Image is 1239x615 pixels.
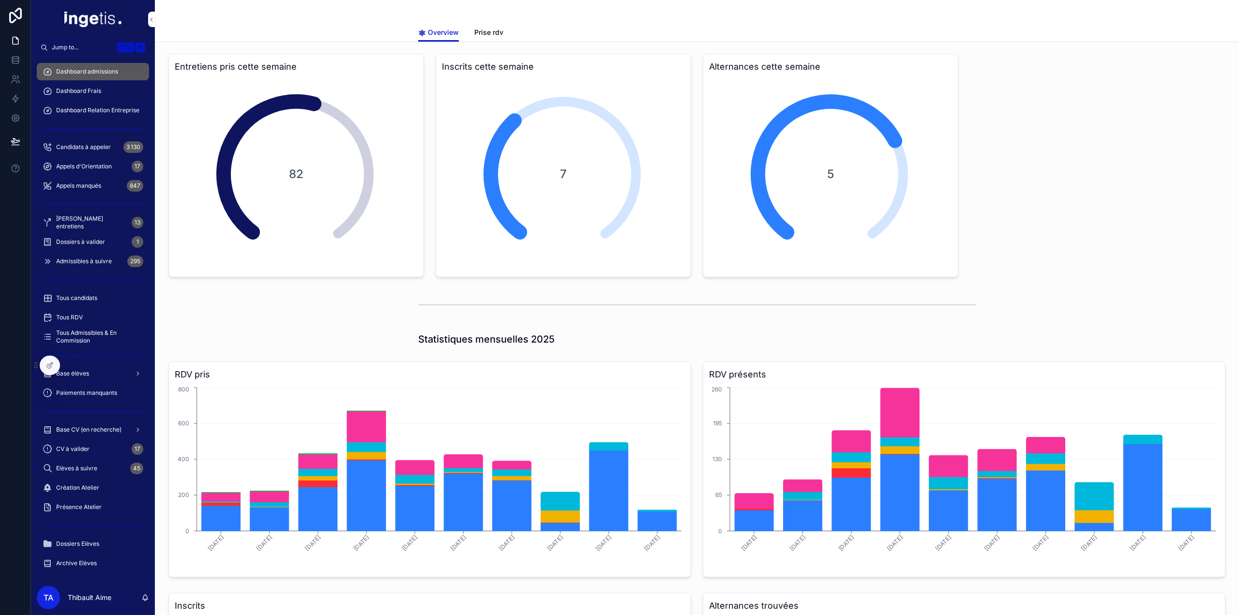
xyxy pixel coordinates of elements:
tspan: [DATE] [1080,534,1098,552]
tspan: [DATE] [255,534,273,552]
span: Jump to... [52,44,113,51]
span: Appels manqués [56,182,101,190]
tspan: [DATE] [788,534,807,552]
tspan: 260 [711,386,722,393]
a: Base CV (en recherche) [37,421,149,438]
span: K [136,44,144,51]
a: Elèves à suivre45 [37,460,149,477]
span: Dashboard admissions [56,68,118,75]
a: Prise rdv [474,24,503,43]
a: Admissibles à suivre295 [37,253,149,270]
p: Thibault Aime [68,593,111,602]
span: Dossiers Elèves [56,540,99,548]
div: 45 [130,463,143,474]
div: chart [175,385,685,571]
a: Dashboard Relation Entreprise [37,102,149,119]
tspan: [DATE] [400,534,419,552]
tspan: 0 [718,527,722,535]
tspan: 800 [178,386,189,393]
a: Dashboard admissions [37,63,149,80]
tspan: 0 [185,527,189,535]
span: Base élèves [56,370,89,377]
div: 17 [132,443,143,455]
span: 82 [263,166,329,182]
span: Appels d'Orientation [56,163,112,170]
a: Dossiers à valider1 [37,233,149,251]
tspan: 600 [178,420,189,427]
tspan: [DATE] [1031,534,1050,552]
h1: Statistiques mensuelles 2025 [418,332,555,346]
tspan: [DATE] [885,534,904,552]
span: [PERSON_NAME] entretiens [56,215,128,230]
a: Présence Atelier [37,498,149,516]
div: 17 [132,161,143,172]
a: Tous RDV [37,309,149,326]
span: Tous candidats [56,294,97,302]
tspan: [DATE] [497,534,515,552]
div: 13 [132,217,143,228]
button: Jump to...CtrlK [37,39,149,56]
span: TA [44,592,53,603]
span: Paiements manquants [56,389,117,397]
span: 5 [798,166,863,182]
tspan: [DATE] [449,534,467,552]
span: Elèves à suivre [56,465,97,472]
h3: Inscrits cette semaine [442,60,685,74]
tspan: 400 [178,455,189,463]
tspan: [DATE] [934,534,952,552]
a: Overview [418,24,459,42]
tspan: [DATE] [1128,534,1147,552]
tspan: 195 [713,420,722,427]
h3: Inscrits [175,599,685,613]
a: Tous candidats [37,289,149,307]
a: Appels manqués847 [37,177,149,195]
tspan: [DATE] [982,534,1001,552]
span: Présence Atelier [56,503,102,511]
tspan: 65 [715,491,722,498]
div: 1 [132,236,143,248]
div: 3 130 [123,141,143,153]
tspan: [DATE] [207,534,225,552]
a: [PERSON_NAME] entretiens13 [37,214,149,231]
tspan: 200 [178,491,189,498]
div: 847 [127,180,143,192]
span: Dashboard Frais [56,87,101,95]
span: Dashboard Relation Entreprise [56,106,139,114]
tspan: [DATE] [303,534,322,552]
div: scrollable content [31,56,155,580]
tspan: [DATE] [594,534,613,552]
a: CV à valider17 [37,440,149,458]
a: Base élèves [37,365,149,382]
span: Tous Admissibles & En Commission [56,329,139,345]
span: Candidats à appeler [56,143,111,151]
span: Création Atelier [56,484,99,492]
span: CV à valider [56,445,90,453]
span: Archive Elèves [56,559,97,567]
tspan: [DATE] [546,534,564,552]
a: Dashboard Frais [37,82,149,100]
tspan: [DATE] [740,534,758,552]
div: chart [709,385,1219,571]
tspan: [DATE] [352,534,370,552]
span: Dossiers à valider [56,238,105,246]
a: Paiements manquants [37,384,149,402]
span: Overview [428,28,459,37]
h3: RDV pris [175,368,685,381]
a: Tous Admissibles & En Commission [37,328,149,345]
h3: RDV présents [709,368,1219,381]
span: Ctrl [117,43,135,52]
a: Création Atelier [37,479,149,496]
span: Admissibles à suivre [56,257,112,265]
h3: Alternances trouvées [709,599,1219,613]
h3: Alternances cette semaine [709,60,952,74]
tspan: 130 [712,455,722,463]
span: Base CV (en recherche) [56,426,121,434]
tspan: [DATE] [837,534,855,552]
tspan: [DATE] [643,534,661,552]
a: Dossiers Elèves [37,535,149,553]
a: Candidats à appeler3 130 [37,138,149,156]
div: 295 [127,255,143,267]
h3: Entretiens pris cette semaine [175,60,418,74]
span: Prise rdv [474,28,503,37]
a: Appels d'Orientation17 [37,158,149,175]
